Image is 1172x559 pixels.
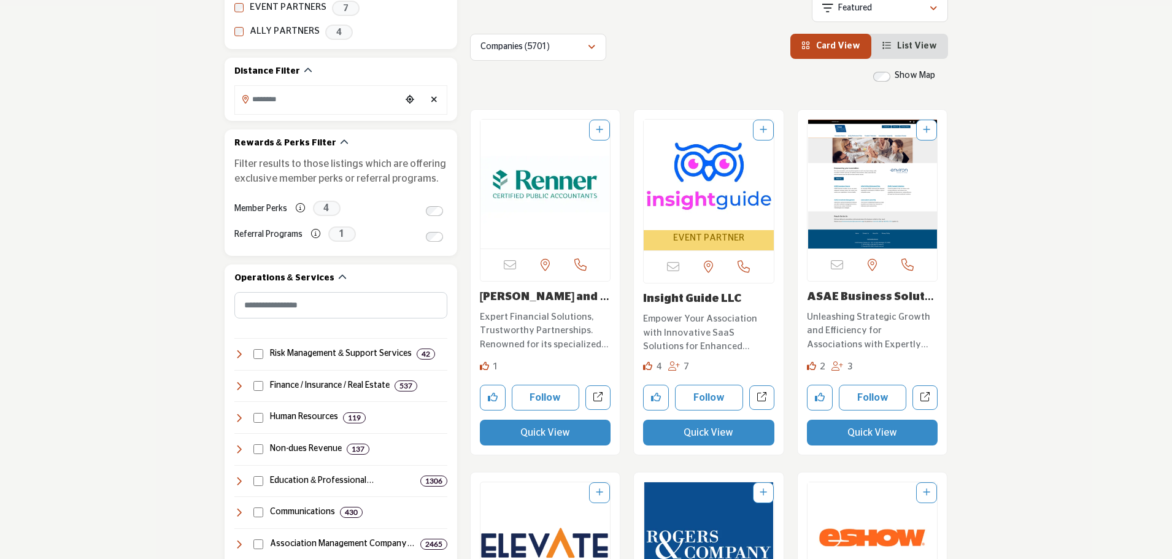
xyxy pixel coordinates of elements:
span: 3 [847,362,853,371]
a: Add To List [760,488,767,497]
a: Open Listing in new tab [808,120,938,249]
input: Switch to Referral Programs [426,232,443,242]
button: Like company [807,385,833,411]
a: Unleashing Strategic Growth and Efficiency for Associations with Expertly Tailored Solutions Empo... [807,307,938,352]
div: Choose your current location [401,87,419,114]
h2: Operations & Services [234,272,334,285]
span: Card View [816,42,860,50]
label: Member Perks [234,198,287,220]
div: 1306 Results For Education & Professional Development [420,476,447,487]
a: Open insight-guide in new tab [749,385,774,411]
button: Companies (5701) [470,34,606,61]
a: Open Listing in new tab [644,120,774,251]
li: List View [871,34,948,59]
span: 2 [820,362,825,371]
a: View Card [801,42,860,50]
li: Card View [790,34,871,59]
p: Empower Your Association with Innovative SaaS Solutions for Enhanced Engagement and Revenue Growt... [643,312,774,354]
a: Add To List [923,126,930,134]
a: Add To List [760,126,767,134]
div: Clear search location [425,87,444,114]
span: List View [897,42,937,50]
a: ASAE Business Soluti... [807,291,934,316]
span: 7 [332,1,360,16]
input: Switch to Member Perks [426,206,443,216]
h4: Association Management Company (AMC): Professional management, strategic guidance, and operationa... [270,538,415,550]
button: Quick View [480,420,611,445]
a: Expert Financial Solutions, Trustworthy Partnerships. Renowned for its specialized services in th... [480,307,611,352]
img: Renner and Company CPA PC [480,120,611,249]
b: 430 [345,508,358,517]
span: 4 [313,201,341,216]
button: Like company [480,385,506,411]
p: Filter results to those listings which are offering exclusive member perks or referral programs. [234,156,447,186]
p: Companies (5701) [480,41,550,53]
button: Follow [675,385,743,411]
a: Add To List [923,488,930,497]
a: Add To List [596,126,603,134]
h4: Education & Professional Development: Training, certification, career development, and learning s... [270,475,415,487]
input: Select Non-dues Revenue checkbox [253,444,263,454]
h3: Insight Guide LLC [643,293,774,306]
div: Followers [668,360,690,374]
div: 2465 Results For Association Management Company (AMC) [420,539,447,550]
b: 1306 [425,477,442,485]
h4: Communications: Services for messaging, public relations, video production, webinars, and content... [270,506,335,519]
button: Like company [643,385,669,411]
img: Insight Guide LLC [644,120,774,230]
button: Quick View [643,420,774,445]
div: 430 Results For Communications [340,507,363,518]
i: Likes [643,361,652,371]
a: Empower Your Association with Innovative SaaS Solutions for Enhanced Engagement and Revenue Growt... [643,309,774,354]
p: Featured [838,2,872,15]
b: 137 [352,445,364,453]
h4: Risk Management & Support Services: Services for cancellation insurance and transportation soluti... [270,348,412,360]
b: 119 [348,414,361,422]
input: Select Human Resources checkbox [253,413,263,423]
input: Select Finance / Insurance / Real Estate checkbox [253,381,263,391]
a: Insight Guide LLC [643,293,741,304]
input: Select Association Management Company (AMC) checkbox [253,539,263,549]
span: EVENT PARTNER [673,231,744,245]
img: ASAE Business Solutions [808,120,938,249]
a: Open renner-and-company-cpa-pc in new tab [585,385,611,411]
label: Referral Programs [234,224,303,245]
button: Follow [512,385,580,411]
input: Select Risk Management & Support Services checkbox [253,349,263,359]
b: 537 [399,382,412,390]
h4: Non-dues Revenue: Programs like affinity partnerships, sponsorships, and other revenue-generating... [270,443,342,455]
span: 4 [325,25,353,40]
input: Search Category [234,292,447,318]
i: Like [480,361,489,371]
a: View List [882,42,937,50]
a: Add To List [596,488,603,497]
a: Open Listing in new tab [480,120,611,249]
h3: Renner and Company CPA PC [480,291,611,304]
h4: Human Resources: Services and solutions for employee management, benefits, recruiting, compliance... [270,411,338,423]
span: 1 [493,362,498,371]
span: 4 [657,362,662,371]
span: 1 [328,226,356,242]
h4: Finance / Insurance / Real Estate: Financial management, accounting, insurance, banking, payroll,... [270,380,390,392]
span: 7 [684,362,689,371]
input: ALLY PARTNERS checkbox [234,27,244,36]
div: Followers [831,360,853,374]
p: Unleashing Strategic Growth and Efficiency for Associations with Expertly Tailored Solutions Empo... [807,310,938,352]
a: Open asae-business-solutions in new tab [912,385,938,411]
a: [PERSON_NAME] and Company C... [480,291,609,316]
button: Quick View [807,420,938,445]
h3: ASAE Business Solutions [807,291,938,304]
label: ALLY PARTNERS [250,25,320,39]
div: 137 Results For Non-dues Revenue [347,444,369,455]
label: EVENT PARTNERS [250,1,326,15]
i: Likes [807,361,816,371]
b: 42 [422,350,430,358]
input: Search Location [235,87,401,111]
div: 537 Results For Finance / Insurance / Real Estate [395,380,417,391]
h2: Rewards & Perks Filter [234,137,336,150]
input: Select Education & Professional Development checkbox [253,476,263,486]
div: 119 Results For Human Resources [343,412,366,423]
h2: Distance Filter [234,66,300,78]
input: EVENT PARTNERS checkbox [234,3,244,12]
div: 42 Results For Risk Management & Support Services [417,349,435,360]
